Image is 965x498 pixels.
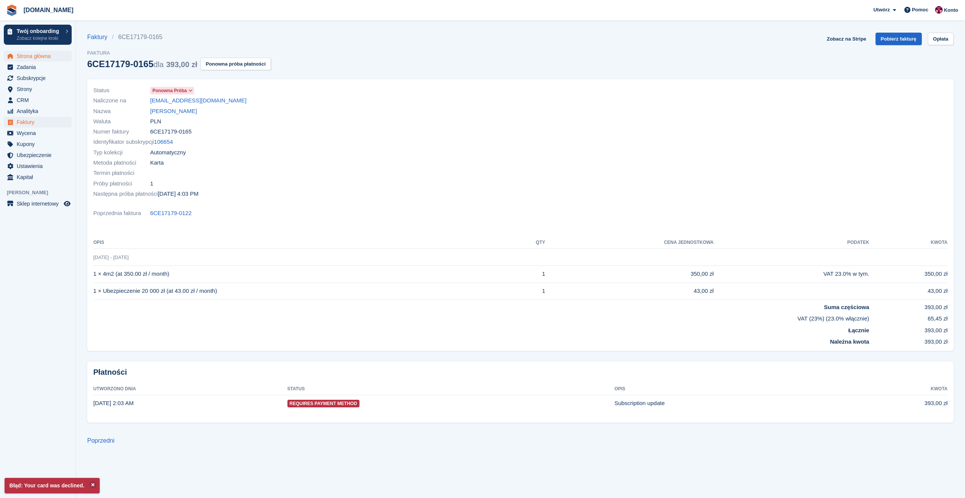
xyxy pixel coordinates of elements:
[714,237,869,249] th: Podatek
[154,60,164,69] span: dla
[93,127,150,136] span: Numer faktury
[513,237,545,249] th: QTY
[513,283,545,300] td: 1
[17,198,62,209] span: Sklep internetowy
[93,169,150,178] span: Termin płatności
[17,28,62,34] p: Twój onboarding
[17,35,62,42] p: Zobacz kolejne kroki
[158,190,198,198] time: 2025-10-09 14:03:40 UTC
[17,84,62,94] span: Strony
[150,96,246,105] a: [EMAIL_ADDRESS][DOMAIN_NAME]
[4,161,72,171] a: menu
[4,198,72,209] a: menu
[17,62,62,72] span: Zadania
[150,127,191,136] span: 6CE17179-0165
[7,189,75,196] span: [PERSON_NAME]
[873,6,890,14] span: Utwórz
[4,62,72,72] a: menu
[150,117,161,126] span: PLN
[4,51,72,61] a: menu
[4,106,72,116] a: menu
[63,199,72,208] a: Podgląd sklepu
[150,159,164,167] span: Karta
[287,383,615,395] th: Status
[4,172,72,182] a: menu
[17,106,62,116] span: Analityka
[869,265,948,283] td: 350,00 zł
[93,96,150,105] span: Naliczone na
[93,400,133,406] time: 2025-10-07 00:03:37 UTC
[848,327,869,333] strong: Łącznie
[17,139,62,149] span: Kupony
[876,33,922,45] a: Pobierz fakturę
[17,95,62,105] span: CRM
[944,6,958,14] span: Konto
[93,383,287,395] th: Utworzono dnia
[150,209,191,218] a: 6CE17179-0122
[830,338,869,345] strong: Należna kwota
[287,400,359,407] span: Requires Payment Method
[824,304,869,310] strong: Suma częściowa
[87,437,115,444] a: Poprzedni
[869,323,948,335] td: 393,00 zł
[614,395,843,412] td: Subscription update
[150,148,186,157] span: Automatyczny
[513,265,545,283] td: 1
[93,368,948,377] h2: Płatności
[5,478,100,493] p: Błąd: Your card was declined.
[4,150,72,160] a: menu
[17,161,62,171] span: Ustawienia
[154,138,173,146] a: 106654
[824,33,869,45] a: Zobacz na Stripe
[869,283,948,300] td: 43,00 zł
[4,25,72,45] a: Twój onboarding Zobacz kolejne kroki
[4,84,72,94] a: menu
[17,150,62,160] span: Ubezpieczenie
[93,117,150,126] span: Waluta
[843,395,948,412] td: 393,00 zł
[93,159,150,167] span: Metoda płatności
[93,237,513,249] th: Opis
[4,73,72,83] a: menu
[93,148,150,157] span: Typ kolekcji
[17,117,62,127] span: Faktury
[6,5,17,16] img: stora-icon-8386f47178a22dfd0bd8f6a31ec36ba5ce8667c1dd55bd0f319d3a0aa187defe.svg
[150,86,194,95] a: Ponowna próba
[87,33,271,42] nav: breadcrumbs
[545,265,714,283] td: 350,00 zł
[17,128,62,138] span: Wycena
[93,190,158,198] span: Następna próba płatności
[869,237,948,249] th: Kwota
[928,33,954,45] a: Opłata
[87,49,271,57] span: Faktura
[93,265,513,283] td: 1 × 4m2 (at 350.00 zł / month)
[935,6,943,14] img: Mateusz Kacwin
[93,179,150,188] span: Próby płatności
[200,58,271,70] button: Ponowna próba płatności
[166,60,197,69] span: 393,00 zł
[152,87,187,94] span: Ponowna próba
[93,107,150,116] span: Nazwa
[843,383,948,395] th: Kwota
[4,117,72,127] a: menu
[912,6,928,14] span: Pomoc
[150,107,197,116] a: [PERSON_NAME]
[20,4,77,16] a: [DOMAIN_NAME]
[4,95,72,105] a: menu
[93,86,150,95] span: Status
[17,172,62,182] span: Kapitał
[614,383,843,395] th: Opis
[545,283,714,300] td: 43,00 zł
[87,33,112,42] a: Faktury
[4,128,72,138] a: menu
[93,311,869,323] td: VAT (23%) (23.0% włącznie)
[17,73,62,83] span: Subskrypcje
[714,270,869,278] div: VAT 23.0% w tym.
[87,59,197,69] div: 6CE17179-0165
[869,300,948,311] td: 393,00 zł
[93,138,154,146] span: Identyfikator subskrypcji
[93,209,150,218] span: Poprzednia faktura
[93,254,129,260] span: [DATE] - [DATE]
[869,335,948,346] td: 393,00 zł
[869,311,948,323] td: 65,45 zł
